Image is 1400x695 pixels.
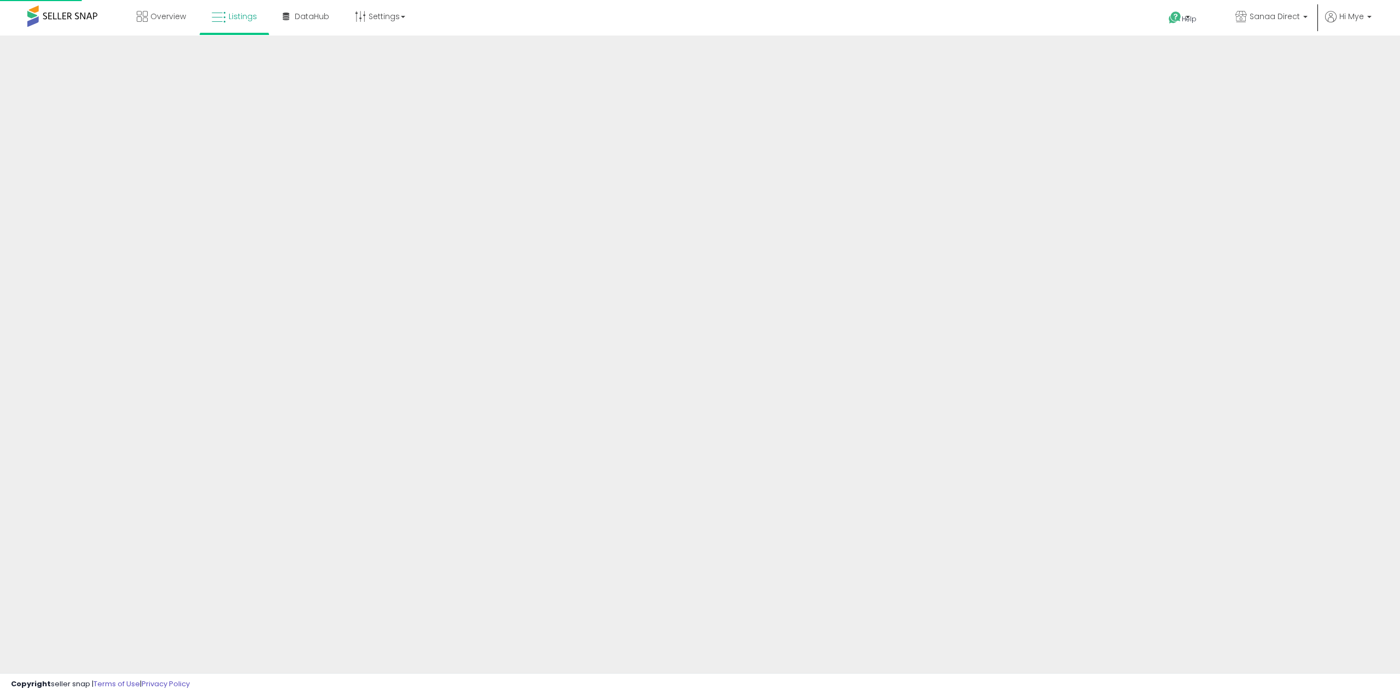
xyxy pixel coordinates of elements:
span: Overview [150,11,186,22]
span: Listings [229,11,257,22]
span: DataHub [295,11,329,22]
i: Get Help [1168,11,1182,25]
span: Help [1182,14,1197,23]
span: Hi Mye [1339,11,1364,22]
a: Help [1160,3,1218,36]
a: Hi Mye [1325,11,1372,36]
span: Sanaa Direct [1250,11,1300,22]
